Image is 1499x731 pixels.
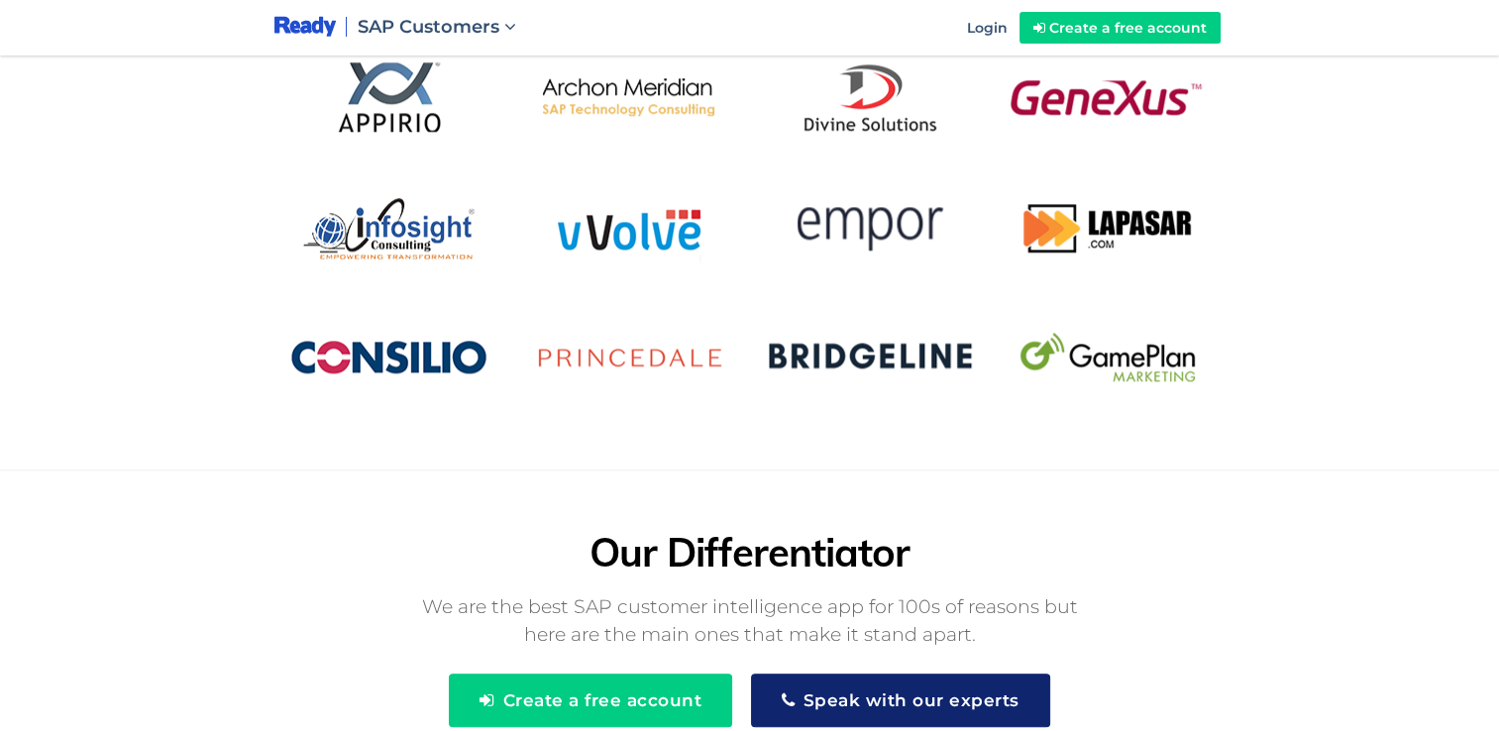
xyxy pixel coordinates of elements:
span: SAP Customers [358,16,499,38]
p: We are the best SAP customer intelligence app for 100s of reasons but here are the main ones that... [274,588,1226,654]
a: Create a free account [1019,12,1221,44]
button: Speak with our experts [751,674,1050,727]
a: Login [955,3,1019,52]
img: logo [274,15,337,40]
button: Create a free account [449,674,732,727]
h2: Our Differentiator [274,530,1226,574]
img: our customer logo [274,29,1226,430]
span: Login [967,19,1008,37]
